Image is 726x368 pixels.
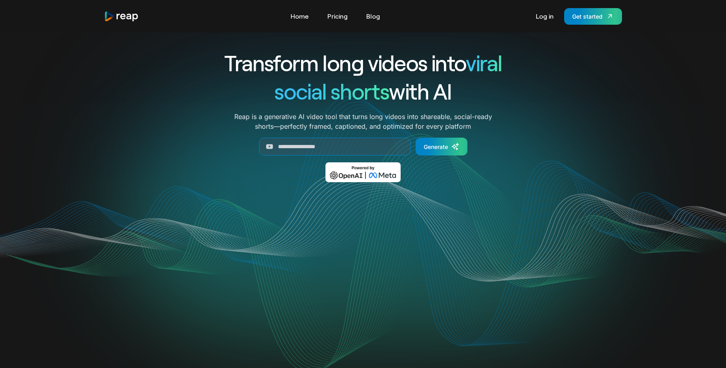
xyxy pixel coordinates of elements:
a: home [104,11,139,22]
img: reap logo [104,11,139,22]
div: Generate [424,143,448,151]
h1: Transform long videos into [195,49,531,77]
form: Generate Form [195,138,531,155]
a: Blog [362,10,384,23]
a: Log in [532,10,558,23]
a: Home [287,10,313,23]
h1: with AI [195,77,531,105]
span: viral [466,49,502,76]
video: Your browser does not support the video tag. [200,194,526,357]
a: Generate [416,138,467,155]
span: social shorts [274,78,389,104]
a: Pricing [323,10,352,23]
p: Reap is a generative AI video tool that turns long videos into shareable, social-ready shorts—per... [234,112,492,131]
div: Get started [572,12,603,21]
img: Powered by OpenAI & Meta [325,162,401,182]
a: Get started [564,8,622,25]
